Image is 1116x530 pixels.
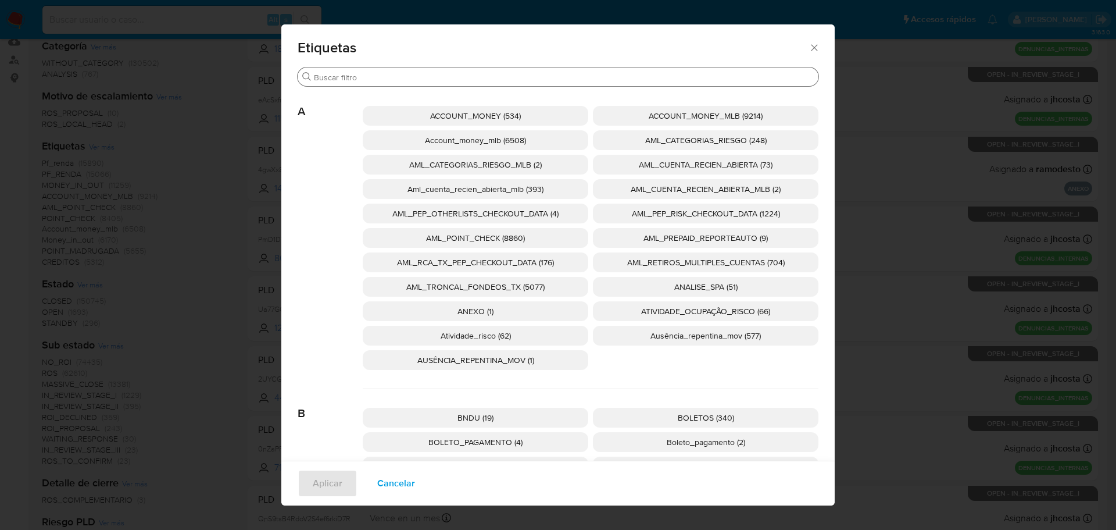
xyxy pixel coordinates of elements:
[406,281,545,293] span: AML_TRONCAL_FONDEOS_TX (5077)
[627,257,785,268] span: AML_RETIROS_MULTIPLES_CUENTAS (704)
[363,457,588,476] div: BOLETO_PORTADOR_FAVORECIDO (447)
[593,457,818,476] div: Boleto_portador_favorecido (53)
[298,87,363,119] span: A
[314,72,814,83] input: Buscar filtro
[430,110,521,122] span: ACCOUNT_MONEY (534)
[639,159,772,170] span: AML_CUENTA_RECIEN_ABIERTA (73)
[392,208,559,219] span: AML_PEP_OTHERLISTS_CHECKOUT_DATA (4)
[593,204,818,223] div: AML_PEP_RISK_CHECKOUT_DATA (1224)
[298,41,809,55] span: Etiquetas
[302,72,312,81] button: Buscar
[674,281,738,293] span: ANALISE_SPA (51)
[593,228,818,248] div: AML_PREPAID_REPORTEAUTO (9)
[593,252,818,272] div: AML_RETIROS_MULTIPLES_CUENTAS (704)
[363,179,588,199] div: Aml_cuenta_recien_abierta_mlb (393)
[641,305,770,317] span: ATIVIDADE_OCUPAÇÃO_RISCO (66)
[363,432,588,452] div: BOLETO_PAGAMENTO (4)
[645,134,767,146] span: AML_CATEGORIAS_RIESGO (248)
[397,257,554,268] span: AML_RCA_TX_PEP_CHECKOUT_DATA (176)
[363,408,588,428] div: BNDU (19)
[298,389,363,421] span: B
[649,110,763,122] span: ACCOUNT_MONEY_MLB (9214)
[632,208,780,219] span: AML_PEP_RISK_CHECKOUT_DATA (1224)
[593,106,818,126] div: ACCOUNT_MONEY_MLB (9214)
[631,183,781,195] span: AML_CUENTA_RECIEN_ABIERTA_MLB (2)
[362,469,430,497] button: Cancelar
[409,159,542,170] span: AML_CATEGORIAS_RIESGO_MLB (2)
[643,232,768,244] span: AML_PREPAID_REPORTEAUTO (9)
[417,354,534,366] span: AUSÊNCIA_REPENTINA_MOV (1)
[593,179,818,199] div: AML_CUENTA_RECIEN_ABIERTA_MLB (2)
[363,228,588,248] div: AML_POINT_CHECK (8860)
[667,436,745,448] span: Boleto_pagamento (2)
[593,277,818,297] div: ANALISE_SPA (51)
[593,155,818,175] div: AML_CUENTA_RECIEN_ABIERTA (73)
[441,330,511,342] span: Atividade_risco (62)
[363,130,588,150] div: Account_money_mlb (6508)
[593,130,818,150] div: AML_CATEGORIAS_RIESGO (248)
[593,301,818,321] div: ATIVIDADE_OCUPAÇÃO_RISCO (66)
[593,326,818,346] div: Ausência_repentina_mov (577)
[363,155,588,175] div: AML_CATEGORIAS_RIESGO_MLB (2)
[363,277,588,297] div: AML_TRONCAL_FONDEOS_TX (5077)
[426,232,525,244] span: AML_POINT_CHECK (8860)
[363,204,588,223] div: AML_PEP_OTHERLISTS_CHECKOUT_DATA (4)
[425,134,526,146] span: Account_money_mlb (6508)
[593,408,818,428] div: BOLETOS (340)
[678,412,734,424] span: BOLETOS (340)
[593,432,818,452] div: Boleto_pagamento (2)
[363,301,588,321] div: ANEXO (1)
[407,183,543,195] span: Aml_cuenta_recien_abierta_mlb (393)
[363,252,588,272] div: AML_RCA_TX_PEP_CHECKOUT_DATA (176)
[363,106,588,126] div: ACCOUNT_MONEY (534)
[363,326,588,346] div: Atividade_risco (62)
[363,350,588,370] div: AUSÊNCIA_REPENTINA_MOV (1)
[428,436,523,448] span: BOLETO_PAGAMENTO (4)
[457,305,493,317] span: ANEXO (1)
[457,412,493,424] span: BNDU (19)
[650,330,761,342] span: Ausência_repentina_mov (577)
[377,471,415,496] span: Cancelar
[809,42,819,52] button: Cerrar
